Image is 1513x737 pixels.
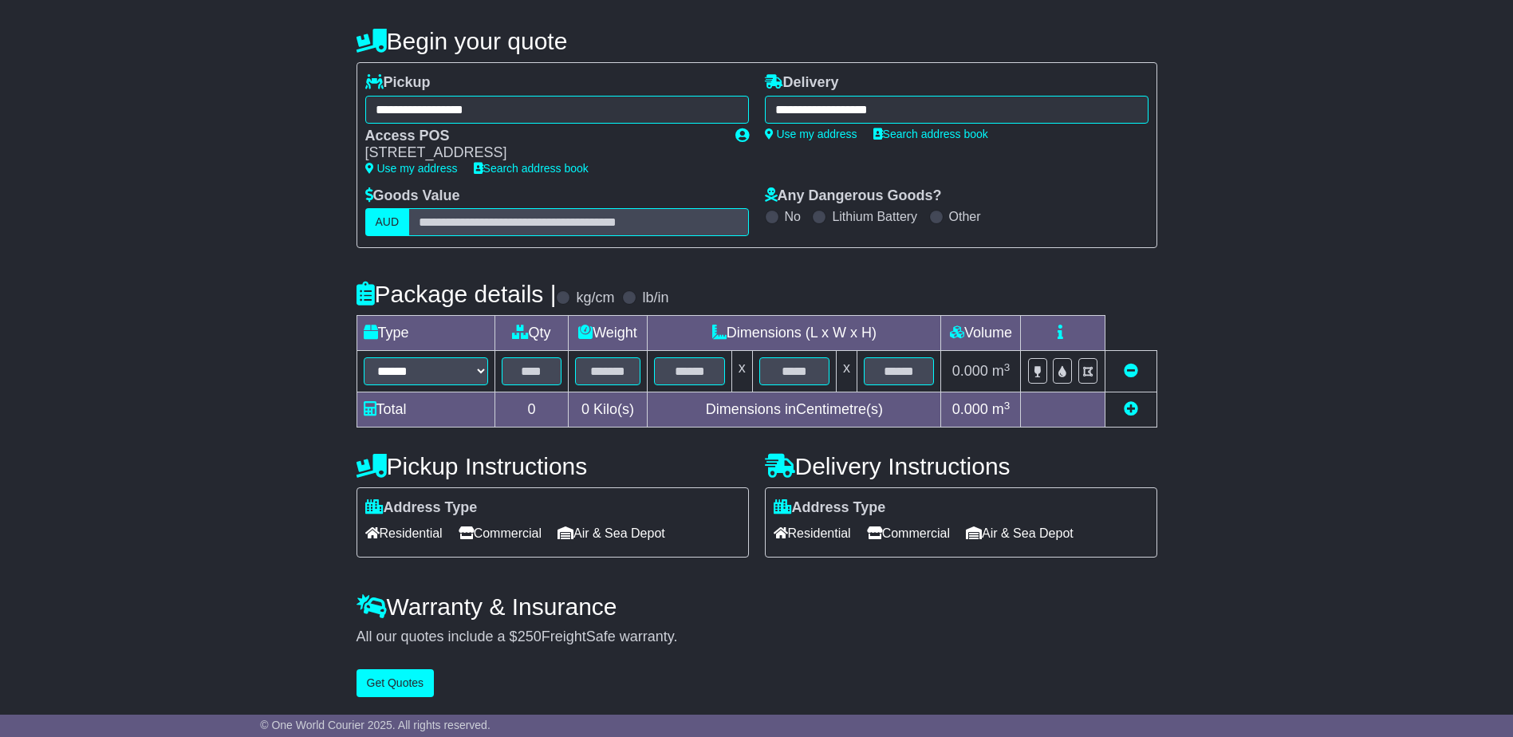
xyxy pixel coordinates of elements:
[992,363,1011,379] span: m
[785,209,801,224] label: No
[260,719,491,731] span: © One World Courier 2025. All rights reserved.
[832,209,917,224] label: Lithium Battery
[867,521,950,546] span: Commercial
[365,208,410,236] label: AUD
[518,629,542,644] span: 250
[357,281,557,307] h4: Package details |
[357,669,435,697] button: Get Quotes
[952,401,988,417] span: 0.000
[474,162,589,175] a: Search address book
[774,499,886,517] label: Address Type
[365,144,719,162] div: [STREET_ADDRESS]
[1124,401,1138,417] a: Add new item
[365,499,478,517] label: Address Type
[992,401,1011,417] span: m
[357,392,495,428] td: Total
[837,351,857,392] td: x
[357,629,1157,646] div: All our quotes include a $ FreightSafe warranty.
[949,209,981,224] label: Other
[648,392,941,428] td: Dimensions in Centimetre(s)
[357,316,495,351] td: Type
[765,187,942,205] label: Any Dangerous Goods?
[495,316,569,351] td: Qty
[365,74,431,92] label: Pickup
[774,521,851,546] span: Residential
[357,593,1157,620] h4: Warranty & Insurance
[731,351,752,392] td: x
[365,521,443,546] span: Residential
[952,363,988,379] span: 0.000
[365,128,719,145] div: Access POS
[765,453,1157,479] h4: Delivery Instructions
[642,290,668,307] label: lb/in
[648,316,941,351] td: Dimensions (L x W x H)
[365,162,458,175] a: Use my address
[357,453,749,479] h4: Pickup Instructions
[873,128,988,140] a: Search address book
[941,316,1021,351] td: Volume
[765,128,857,140] a: Use my address
[568,392,648,428] td: Kilo(s)
[459,521,542,546] span: Commercial
[495,392,569,428] td: 0
[581,401,589,417] span: 0
[558,521,665,546] span: Air & Sea Depot
[1004,400,1011,412] sup: 3
[1004,361,1011,373] sup: 3
[966,521,1074,546] span: Air & Sea Depot
[765,74,839,92] label: Delivery
[365,187,460,205] label: Goods Value
[357,28,1157,54] h4: Begin your quote
[1124,363,1138,379] a: Remove this item
[568,316,648,351] td: Weight
[576,290,614,307] label: kg/cm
